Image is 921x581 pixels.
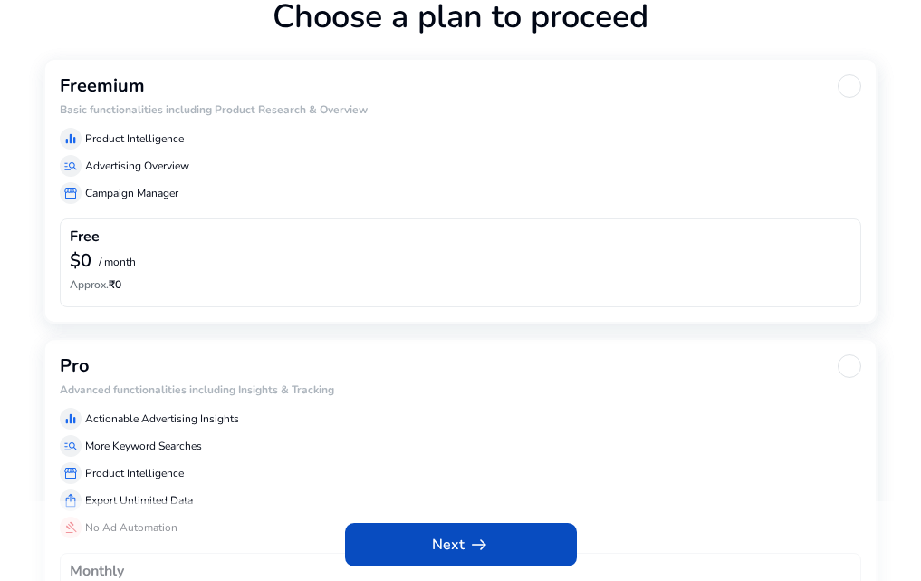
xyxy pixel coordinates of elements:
p: More Keyword Searches [85,438,202,454]
h4: Free [70,228,100,246]
span: storefront [63,186,78,200]
span: arrow_right_alt [468,534,490,556]
span: ios_share [63,493,78,508]
span: Next [432,534,490,556]
b: $0 [70,248,91,273]
p: Campaign Manager [85,185,178,201]
p: Actionable Advertising Insights [85,411,239,427]
span: storefront [63,466,78,480]
span: manage_search [63,439,78,453]
h6: Basic functionalities including Product Research & Overview [60,103,861,116]
span: equalizer [63,412,78,426]
p: Advertising Overview [85,158,189,174]
span: manage_search [63,159,78,173]
h3: Freemium [60,75,145,97]
h6: ₹0 [70,278,851,291]
span: Approx. [70,277,109,292]
p: / month [99,257,136,268]
p: Product Intelligence [85,465,184,481]
p: Export Unlimited Data [85,492,193,508]
h6: Advanced functionalities including Insights & Tracking [60,383,861,396]
h3: Pro [60,355,90,377]
span: equalizer [63,131,78,146]
p: Product Intelligence [85,131,184,147]
button: Nextarrow_right_alt [345,523,577,566]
